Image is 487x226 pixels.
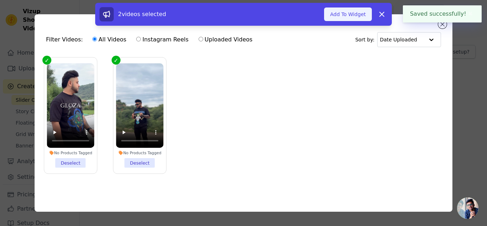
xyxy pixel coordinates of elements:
[116,150,163,155] div: No Products Tagged
[324,7,372,21] button: Add To Widget
[136,35,189,44] label: Instagram Reels
[92,35,127,44] label: All Videos
[466,10,475,18] button: Close
[46,31,256,48] div: Filter Videos:
[403,5,482,22] div: Saved successfully!
[47,150,94,155] div: No Products Tagged
[355,32,441,47] div: Sort by:
[118,11,166,17] span: 2 videos selected
[457,197,478,219] div: Open chat
[198,35,253,44] label: Uploaded Videos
